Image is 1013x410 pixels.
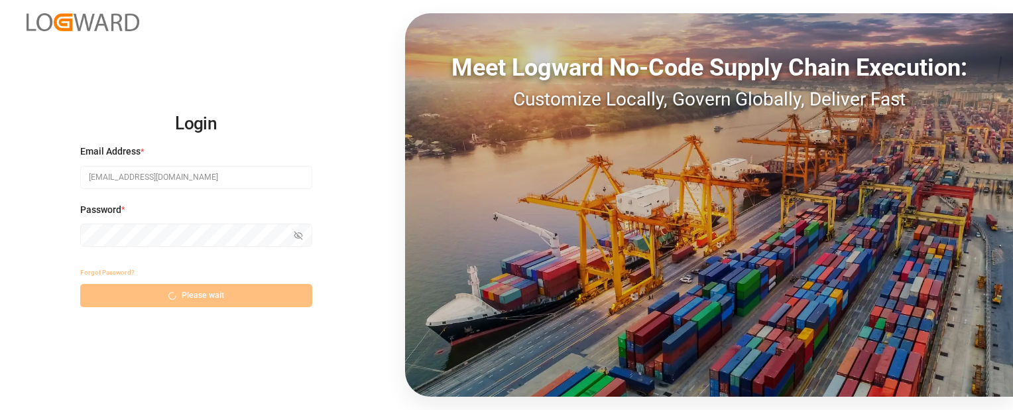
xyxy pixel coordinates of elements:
h2: Login [80,103,312,145]
span: Password [80,203,121,217]
input: Enter your email [80,166,312,189]
div: Customize Locally, Govern Globally, Deliver Fast [405,86,1013,113]
div: Meet Logward No-Code Supply Chain Execution: [405,50,1013,86]
span: Email Address [80,145,141,159]
img: Logward_new_orange.png [27,13,139,31]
